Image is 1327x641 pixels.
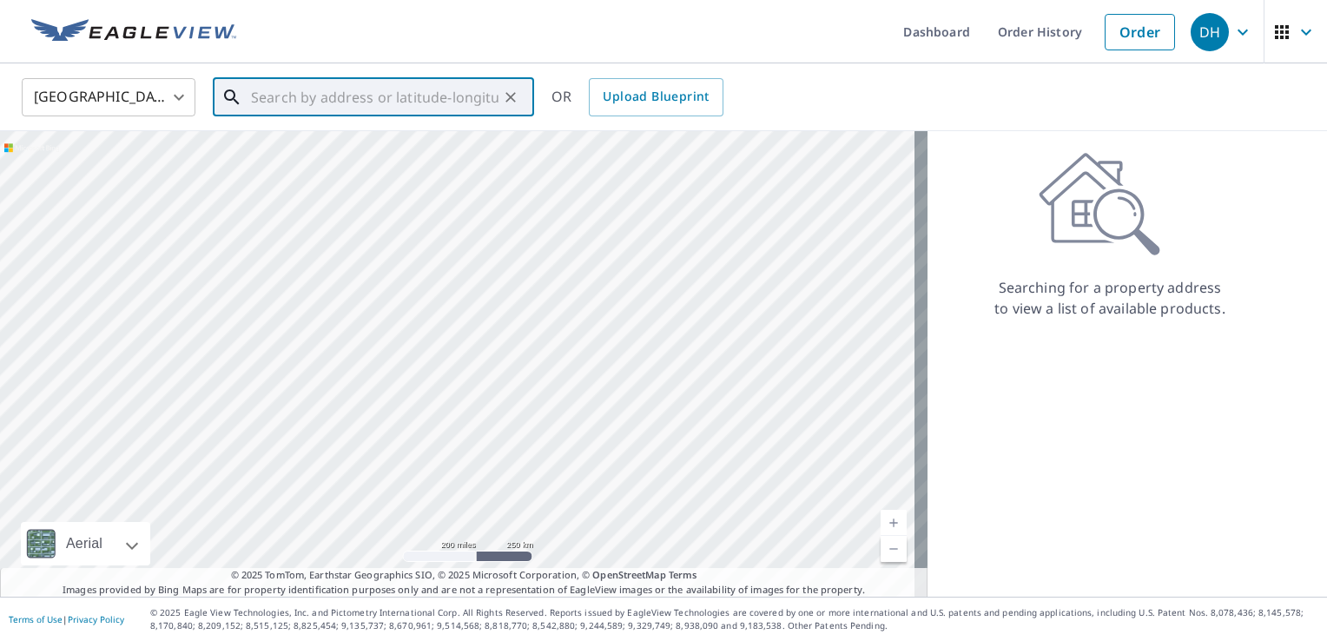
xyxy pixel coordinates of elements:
[251,73,498,122] input: Search by address or latitude-longitude
[669,568,697,581] a: Terms
[1191,13,1229,51] div: DH
[231,568,697,583] span: © 2025 TomTom, Earthstar Geographics SIO, © 2025 Microsoft Corporation, ©
[603,86,709,108] span: Upload Blueprint
[21,522,150,565] div: Aerial
[22,73,195,122] div: [GEOGRAPHIC_DATA]
[1105,14,1175,50] a: Order
[498,85,523,109] button: Clear
[589,78,723,116] a: Upload Blueprint
[9,613,63,625] a: Terms of Use
[881,536,907,562] a: Current Level 5, Zoom Out
[881,510,907,536] a: Current Level 5, Zoom In
[994,277,1226,319] p: Searching for a property address to view a list of available products.
[150,606,1318,632] p: © 2025 Eagle View Technologies, Inc. and Pictometry International Corp. All Rights Reserved. Repo...
[68,613,124,625] a: Privacy Policy
[31,19,236,45] img: EV Logo
[592,568,665,581] a: OpenStreetMap
[9,614,124,624] p: |
[551,78,723,116] div: OR
[61,522,108,565] div: Aerial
